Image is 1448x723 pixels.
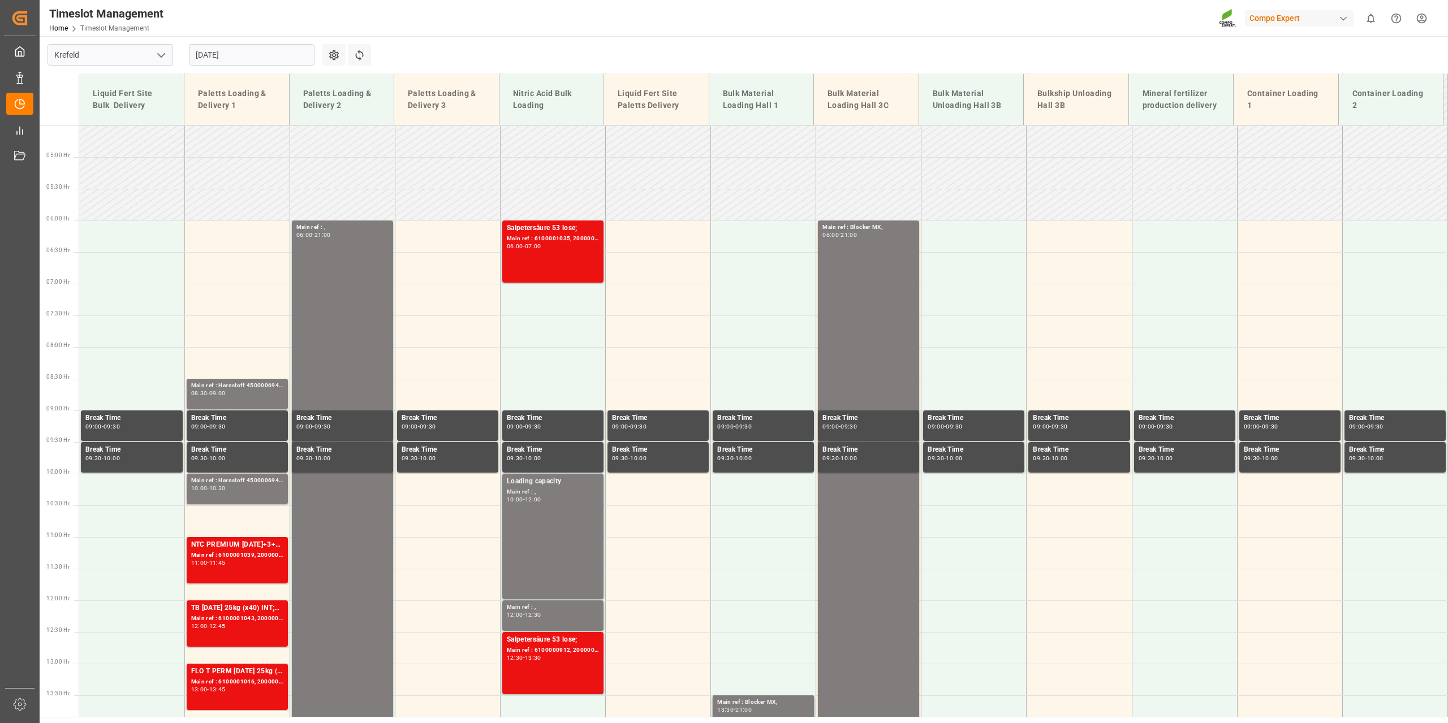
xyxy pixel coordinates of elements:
div: - [839,424,841,429]
span: 12:00 Hr [46,595,70,601]
div: Break Time [402,444,494,456]
div: Main ref : Harnstoff 4500006940, [191,476,283,486]
div: Paletts Loading & Delivery 1 [193,83,280,116]
div: Break Time [85,444,178,456]
div: - [734,456,735,461]
div: 10:00 [630,456,647,461]
div: 09:30 [1262,424,1278,429]
div: Paletts Loading & Delivery 2 [299,83,385,116]
div: Break Time [85,413,178,424]
div: 09:30 [85,456,102,461]
div: 07:00 [525,244,541,249]
div: 11:00 [191,560,208,565]
div: Break Time [612,413,704,424]
div: 09:30 [1349,456,1365,461]
div: - [1365,424,1367,429]
div: - [839,232,841,237]
div: Main ref : Blocker MX, [822,223,915,232]
div: Main ref : Blocker MX, [717,698,809,707]
div: - [418,456,420,461]
div: TB [DATE] 25kg (x40) INT;NTC PREMIUM [DATE] FOL 25 INT (MSE);NUS Premium 1000L IBC *PD;FLO T TURF... [191,603,283,614]
div: - [207,391,209,396]
div: 09:30 [104,424,120,429]
div: 10:00 [191,486,208,491]
div: 09:00 [1244,424,1260,429]
div: Liquid Fert Site Paletts Delivery [613,83,700,116]
div: Break Time [1139,413,1231,424]
div: - [1049,456,1051,461]
span: 09:30 Hr [46,437,70,443]
span: 08:00 Hr [46,342,70,348]
div: Nitric Acid Bulk Loading [508,83,595,116]
div: 10:00 [525,456,541,461]
div: Break Time [1033,444,1125,456]
div: - [523,497,525,502]
span: 07:30 Hr [46,310,70,317]
span: 06:00 Hr [46,215,70,222]
div: Break Time [191,444,283,456]
div: 09:30 [402,456,418,461]
div: 10:00 [507,497,523,502]
div: 09:30 [1033,456,1049,461]
div: - [102,456,104,461]
div: 09:30 [717,456,734,461]
div: 09:30 [735,424,752,429]
div: 09:30 [822,456,839,461]
div: Loading capacity [507,476,599,487]
div: 09:30 [209,424,226,429]
div: Liquid Fert Site Bulk Delivery [88,83,175,116]
div: - [207,560,209,565]
div: Bulk Material Loading Hall 1 [718,83,805,116]
div: Break Time [928,444,1020,456]
div: - [944,424,946,429]
div: - [207,624,209,629]
div: 12:00 [525,497,541,502]
div: 09:30 [314,424,331,429]
div: Main ref : Harnstoff 4500006940, [191,381,283,391]
div: - [312,424,314,429]
div: Break Time [1349,413,1441,424]
div: 09:00 [822,424,839,429]
span: 05:00 Hr [46,152,70,158]
div: - [628,456,630,461]
div: Main ref : 6100001043, 2000000984; 2000000777;2000000289; [191,614,283,624]
div: Bulk Material Loading Hall 3C [823,83,910,116]
div: 09:00 [191,424,208,429]
div: Main ref : 6100001046, 2000000754; [191,677,283,687]
div: 06:00 [822,232,839,237]
button: open menu [152,46,169,64]
div: Break Time [402,413,494,424]
div: Break Time [717,444,809,456]
div: Main ref : , [507,603,599,612]
span: 06:30 Hr [46,247,70,253]
input: DD.MM.YYYY [189,44,314,66]
div: - [1154,456,1156,461]
div: Timeslot Management [49,5,163,22]
div: Break Time [191,413,283,424]
div: 09:30 [946,424,962,429]
div: 13:45 [209,687,226,692]
div: Break Time [822,413,915,424]
div: - [839,456,841,461]
div: Break Time [1244,413,1336,424]
div: Bulk Material Unloading Hall 3B [928,83,1015,116]
div: - [1365,456,1367,461]
div: Salpetersäure 53 lose; [507,223,599,234]
div: 13:30 [717,707,734,712]
div: 09:30 [507,456,523,461]
div: - [418,424,420,429]
div: - [628,424,630,429]
div: 09:30 [1244,456,1260,461]
div: 09:00 [1139,424,1155,429]
div: 08:30 [191,391,208,396]
div: - [1154,424,1156,429]
div: - [523,612,525,617]
div: Break Time [1349,444,1441,456]
div: 21:00 [841,232,857,237]
span: 12:30 Hr [46,627,70,633]
div: 13:00 [191,687,208,692]
div: 10:00 [209,456,226,461]
div: Break Time [507,444,599,456]
div: Compo Expert [1245,10,1354,27]
div: - [523,456,525,461]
